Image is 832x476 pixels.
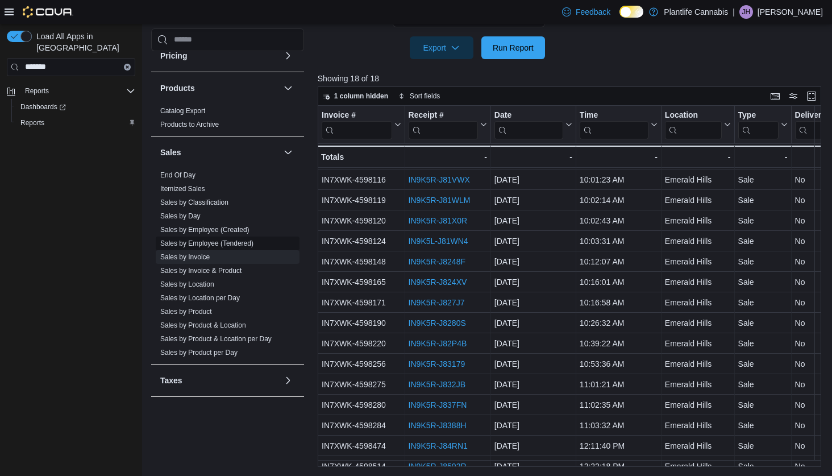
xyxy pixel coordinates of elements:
[160,348,238,357] span: Sales by Product per Day
[160,293,240,303] span: Sales by Location per Day
[160,334,272,343] span: Sales by Product & Location per Day
[738,255,787,268] div: Sale
[322,234,401,248] div: IN7XWK-4598124
[408,196,470,205] a: IN9K5R-J81WLM
[160,280,214,289] span: Sales by Location
[160,308,212,316] a: Sales by Product
[580,460,658,473] div: 12:22:18 PM
[408,110,477,139] div: Receipt # URL
[151,104,304,136] div: Products
[580,110,658,139] button: Time
[160,50,187,61] h3: Pricing
[318,73,826,84] p: Showing 18 of 18
[738,419,787,432] div: Sale
[16,100,70,114] a: Dashboards
[580,439,658,453] div: 12:11:40 PM
[408,278,467,287] a: IN9K5R-J824XV
[738,316,787,330] div: Sale
[160,147,181,158] h3: Sales
[160,106,205,115] span: Catalog Export
[738,110,778,139] div: Type
[739,5,753,19] div: Jodi Hamilton
[281,49,295,63] button: Pricing
[408,441,467,450] a: IN9K5R-J84RN1
[160,375,182,386] h3: Taxes
[408,339,467,348] a: IN9K5R-J82P4B
[160,335,272,343] a: Sales by Product & Location per Day
[16,100,135,114] span: Dashboards
[160,239,253,248] span: Sales by Employee (Tendered)
[20,84,135,98] span: Reports
[417,36,467,59] span: Export
[580,296,658,309] div: 10:16:58 AM
[23,6,73,18] img: Cova
[408,257,465,266] a: IN9K5R-J8248F
[665,296,731,309] div: Emerald Hills
[738,439,787,453] div: Sale
[494,150,572,164] div: -
[160,82,279,94] button: Products
[494,173,572,187] div: [DATE]
[665,316,731,330] div: Emerald Hills
[32,31,135,53] span: Load All Apps in [GEOGRAPHIC_DATA]
[665,275,731,289] div: Emerald Hills
[665,193,731,207] div: Emerald Hills
[665,173,731,187] div: Emerald Hills
[322,296,401,309] div: IN7XWK-4598171
[16,116,135,130] span: Reports
[580,337,658,350] div: 10:39:22 AM
[580,193,658,207] div: 10:02:14 AM
[322,419,401,432] div: IN7XWK-4598284
[494,419,572,432] div: [DATE]
[733,5,735,19] p: |
[322,110,392,121] div: Invoice #
[322,193,401,207] div: IN7XWK-4598119
[558,1,615,23] a: Feedback
[408,318,465,328] a: IN9K5R-J8280S
[408,359,465,369] a: IN9K5R-J83179
[738,193,787,207] div: Sale
[580,214,658,227] div: 10:02:43 AM
[281,81,295,95] button: Products
[665,110,722,121] div: Location
[408,150,486,164] div: -
[494,110,572,139] button: Date
[160,321,246,330] span: Sales by Product & Location
[665,150,731,164] div: -
[768,89,782,103] button: Keyboard shortcuts
[160,239,253,247] a: Sales by Employee (Tendered)
[160,121,219,129] a: Products to Archive
[322,460,401,473] div: IN7XWK-4598514
[160,120,219,129] span: Products to Archive
[322,214,401,227] div: IN7XWK-4598120
[494,214,572,227] div: [DATE]
[160,375,279,386] button: Taxes
[160,198,228,206] a: Sales by Classification
[160,198,228,207] span: Sales by Classification
[494,110,563,139] div: Date
[160,185,205,193] a: Itemized Sales
[665,110,722,139] div: Location
[160,225,249,234] span: Sales by Employee (Created)
[494,398,572,412] div: [DATE]
[160,171,195,180] span: End Of Day
[580,150,658,164] div: -
[580,378,658,391] div: 11:01:21 AM
[322,255,401,268] div: IN7XWK-4598148
[160,267,242,275] a: Sales by Invoice & Product
[334,92,388,101] span: 1 column hidden
[16,116,49,130] a: Reports
[738,214,787,227] div: Sale
[580,110,648,121] div: Time
[11,99,140,115] a: Dashboards
[738,398,787,412] div: Sale
[580,357,658,371] div: 10:53:36 AM
[580,316,658,330] div: 10:26:32 AM
[160,266,242,275] span: Sales by Invoice & Product
[281,146,295,159] button: Sales
[580,110,648,139] div: Time
[494,234,572,248] div: [DATE]
[321,150,401,164] div: Totals
[408,110,477,121] div: Receipt #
